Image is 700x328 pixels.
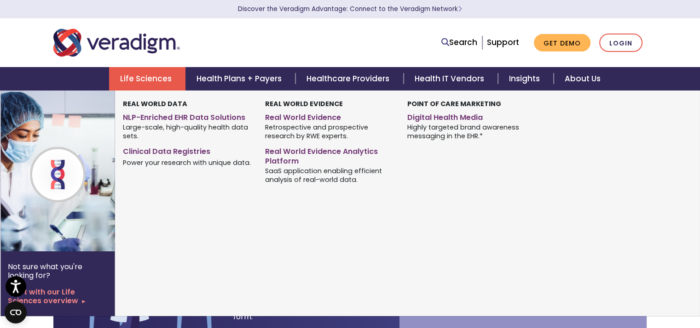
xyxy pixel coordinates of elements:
button: Open CMP widget [5,301,27,323]
a: Health Plans + Payers [185,67,295,90]
a: Search [441,36,477,49]
span: Highly targeted brand awareness messaging in the EHR.* [407,123,536,141]
img: Life Sciences [0,90,149,251]
a: Clinical Data Registries [123,143,251,157]
span: Retrospective and prospective research by RWE experts. [265,123,393,141]
span: SaaS application enabling efficient analysis of real-world data. [265,166,393,184]
strong: Real World Evidence [265,99,343,108]
img: Veradigm logo [53,28,180,58]
span: Power your research with unique data. [123,158,251,167]
a: Get Demo [534,34,590,52]
a: Login [599,34,642,52]
strong: Point of Care Marketing [407,99,501,108]
span: Large-scale, high-quality health data sets. [123,123,251,141]
strong: Real World Data [123,99,187,108]
a: Life Sciences [109,67,185,90]
a: Start with our Life Sciences overview [8,288,107,305]
a: Digital Health Media [407,109,536,123]
a: Insights [498,67,554,90]
p: Not sure what you're looking for? [8,262,107,280]
a: About Us [554,67,612,90]
span: Learn More [458,5,462,13]
a: Support [487,37,519,48]
a: Healthcare Providers [295,67,403,90]
a: Real World Evidence [265,109,393,123]
a: NLP-Enriched EHR Data Solutions [123,109,251,123]
a: Health IT Vendors [404,67,498,90]
iframe: Drift Chat Widget [524,262,689,317]
a: Discover the Veradigm Advantage: Connect to the Veradigm NetworkLearn More [238,5,462,13]
a: Real World Evidence Analytics Platform [265,143,393,166]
